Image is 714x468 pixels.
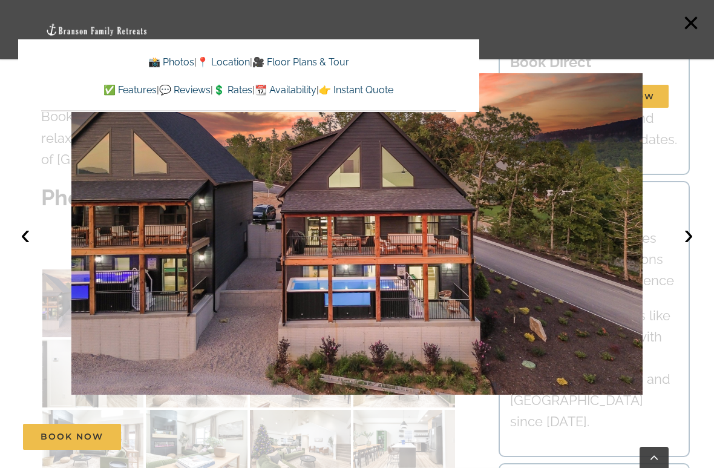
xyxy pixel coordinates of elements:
a: 🎥 Floor Plans & Tour [252,56,349,68]
a: ✅ Features [103,84,157,96]
a: 💲 Rates [213,84,252,96]
p: | | | | [41,82,456,98]
a: 👉 Instant Quote [319,84,393,96]
a: 📸 Photos [148,56,194,68]
img: Thistle-Cottage-Rocky-Shores-summer-2023-1106-Edit-scaled.jpg [71,73,643,395]
button: × [678,10,704,36]
img: Branson Family Retreats Logo [45,23,148,37]
button: › [675,221,702,248]
a: Contact [516,67,554,126]
span: Book Now [41,432,103,442]
a: 💬 Reviews [159,84,211,96]
a: 📍 Location [197,56,250,68]
a: 📆 Availability [255,84,316,96]
p: | | [41,54,456,70]
a: Book Now [23,424,121,450]
button: ‹ [12,221,39,248]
